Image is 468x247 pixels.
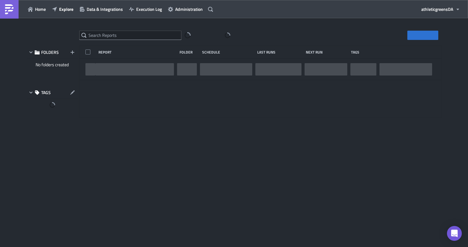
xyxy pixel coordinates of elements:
span: athleticgreens DA [421,6,453,12]
button: athleticgreensDA [418,4,463,14]
span: Explore [59,6,73,12]
span: FOLDERS [41,50,59,55]
input: Search Reports [79,31,181,40]
button: Explore [49,4,76,14]
span: TAGS [41,90,51,95]
span: Execution Log [136,6,162,12]
div: Tags [351,50,377,54]
span: Administration [175,6,203,12]
div: Folder [180,50,199,54]
img: PushMetrics [4,4,14,14]
button: Execution Log [126,4,165,14]
div: Open Intercom Messenger [447,226,462,241]
div: Next Run [306,50,348,54]
button: Home [25,4,49,14]
div: Schedule [202,50,254,54]
div: Last Runs [257,50,303,54]
span: Home [35,6,46,12]
div: Report [98,50,176,54]
span: Data & Integrations [87,6,123,12]
div: No folders created [27,59,78,71]
button: Data & Integrations [76,4,126,14]
button: Administration [165,4,206,14]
